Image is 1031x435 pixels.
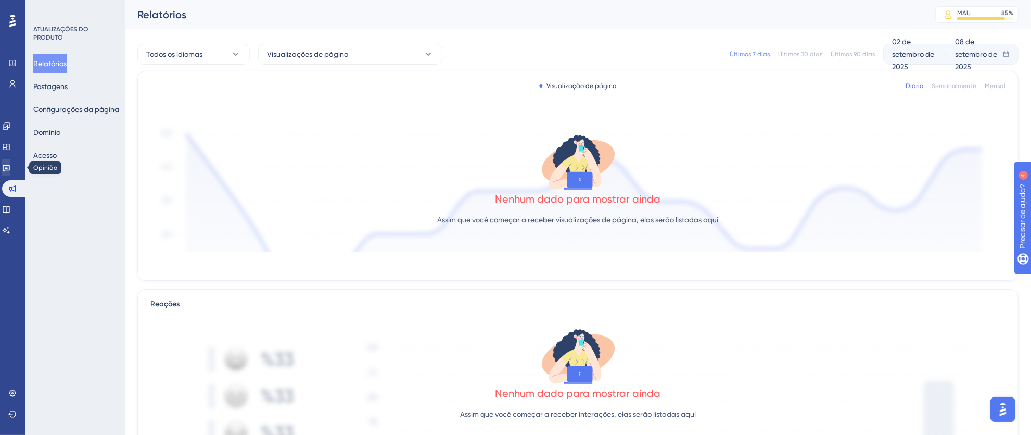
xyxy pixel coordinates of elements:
[1001,9,1009,17] font: 85
[137,8,186,21] font: Relatórios
[1009,9,1013,17] font: %
[258,44,442,65] button: Visualizações de página
[33,82,68,91] font: Postagens
[33,105,119,114] font: Configurações da página
[987,394,1019,425] iframe: Iniciador do Assistente de IA do UserGuiding
[33,26,88,41] font: ATUALIZAÇÕES DO PRODUTO
[150,300,180,308] font: Reações
[831,51,875,58] font: Últimos 90 dias
[33,123,60,142] button: Domínio
[33,146,57,165] button: Acesso
[146,50,202,58] font: Todos os idiomas
[932,82,976,90] font: Semanalmente
[33,77,68,96] button: Postagens
[33,128,60,136] font: Domínio
[985,82,1005,90] font: Mensal
[33,100,119,119] button: Configurações da página
[495,387,661,400] font: Nenhum dado para mostrar ainda
[495,193,661,205] font: Nenhum dado para mostrar ainda
[97,6,100,12] font: 4
[957,9,971,17] font: MAU
[267,50,349,58] font: Visualizações de página
[955,38,997,71] font: 08 de setembro de 2025
[906,82,923,90] font: Diário
[546,82,617,90] font: Visualização de página
[137,44,250,65] button: Todos os idiomas
[892,38,934,71] font: 02 de setembro de 2025
[778,51,822,58] font: Últimos 30 dias
[33,59,67,68] font: Relatórios
[33,151,57,159] font: Acesso
[460,410,696,418] font: Assim que você começar a receber interações, elas serão listadas aqui
[730,51,770,58] font: Últimos 7 dias
[438,216,719,224] font: Assim que você começar a receber visualizações de página, elas serão listadas aqui
[33,54,67,73] button: Relatórios
[24,5,90,13] font: Precisar de ajuda?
